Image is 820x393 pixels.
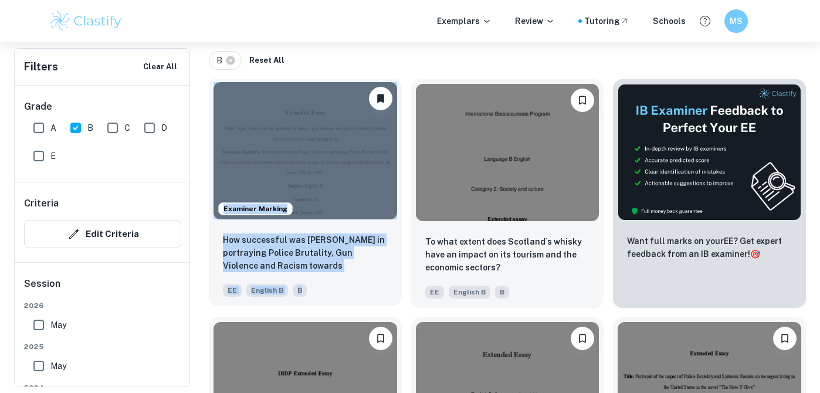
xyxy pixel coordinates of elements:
[24,300,181,311] span: 2026
[24,100,181,114] h6: Grade
[730,15,743,28] h6: MS
[140,58,180,76] button: Clear All
[695,11,715,31] button: Help and Feedback
[24,59,58,75] h6: Filters
[87,121,93,134] span: B
[24,220,181,248] button: Edit Criteria
[161,121,167,134] span: D
[223,284,242,297] span: EE
[750,249,760,259] span: 🎯
[24,382,181,393] span: 2024
[49,9,123,33] img: Clastify logo
[571,89,594,112] button: Bookmark
[627,235,792,260] p: Want full marks on your EE ? Get expert feedback from an IB examiner!
[24,277,181,300] h6: Session
[618,84,801,221] img: Thumbnail
[416,84,599,221] img: English B EE example thumbnail: To what extent does Scotland´s whisky ha
[50,121,56,134] span: A
[411,79,604,308] a: BookmarkTo what extent does Scotland´s whisky have an impact on its tourism and the economic sect...
[209,51,242,70] div: B
[50,150,56,162] span: E
[437,15,492,28] p: Exemplars
[24,341,181,352] span: 2025
[50,360,66,372] span: May
[773,327,797,350] button: Bookmark
[216,54,228,67] span: B
[369,87,392,110] button: Unbookmark
[369,327,392,350] button: Bookmark
[219,204,292,214] span: Examiner Marking
[246,284,288,297] span: English B
[246,52,287,69] button: Reset All
[425,235,590,274] p: To what extent does Scotland´s whisky have an impact on its tourism and the economic sectors?
[653,15,686,28] a: Schools
[425,286,444,299] span: EE
[515,15,555,28] p: Review
[214,82,397,219] img: English B EE example thumbnail: How successful was Tupac Shakur in portr
[124,121,130,134] span: C
[24,196,59,211] h6: Criteria
[584,15,629,28] a: Tutoring
[50,319,66,331] span: May
[223,233,388,273] p: How successful was Tupac Shakur in portraying Police Brutality, Gun Violence and Racism towards A...
[209,79,402,308] a: Examiner MarkingUnbookmarkHow successful was Tupac Shakur in portraying Police Brutality, Gun Vio...
[724,9,748,33] button: MS
[449,286,490,299] span: English B
[495,286,509,299] span: B
[613,79,806,308] a: ThumbnailWant full marks on yourEE? Get expert feedback from an IB examiner!
[293,284,307,297] span: B
[571,327,594,350] button: Bookmark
